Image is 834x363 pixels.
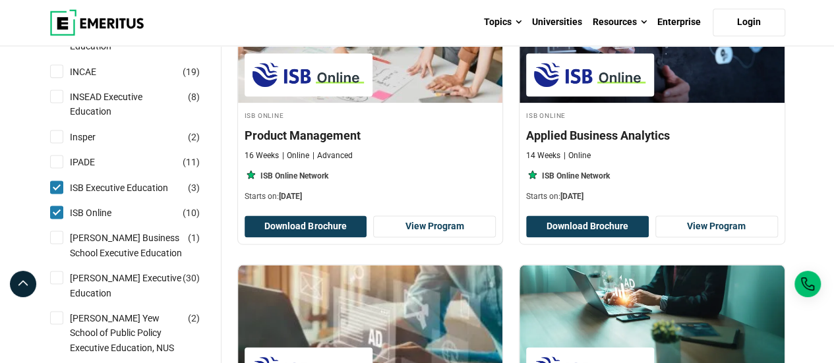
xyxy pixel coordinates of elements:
[183,155,200,169] span: ( )
[191,182,196,193] span: 3
[186,273,196,283] span: 30
[183,65,200,79] span: ( )
[70,181,194,195] a: ISB Executive Education
[251,60,366,90] img: ISB Online
[713,9,785,36] a: Login
[70,206,138,220] a: ISB Online
[188,311,200,325] span: ( )
[70,90,208,119] a: INSEAD Executive Education
[560,192,583,201] span: [DATE]
[191,132,196,142] span: 2
[188,90,200,104] span: ( )
[70,65,123,79] a: INCAE
[191,233,196,243] span: 1
[188,231,200,245] span: ( )
[70,130,122,144] a: Insper
[245,150,279,161] p: 16 Weeks
[279,192,302,201] span: [DATE]
[245,127,496,144] h4: Product Management
[542,171,610,182] p: ISB Online Network
[526,215,649,238] button: Download Brochure
[186,208,196,218] span: 10
[188,181,200,195] span: ( )
[191,92,196,102] span: 8
[655,215,778,238] a: View Program
[70,155,121,169] a: IPADE
[188,130,200,144] span: ( )
[526,191,778,202] p: Starts on:
[533,60,647,90] img: ISB Online
[260,171,328,182] p: ISB Online Network
[526,127,778,144] h4: Applied Business Analytics
[245,109,496,121] h4: ISB Online
[183,206,200,220] span: ( )
[282,150,309,161] p: Online
[183,271,200,285] span: ( )
[526,150,560,161] p: 14 Weeks
[70,271,208,300] a: [PERSON_NAME] Executive Education
[186,67,196,77] span: 19
[191,313,196,323] span: 2
[526,109,778,121] h4: ISB Online
[373,215,496,238] a: View Program
[245,191,496,202] p: Starts on:
[245,215,367,238] button: Download Brochure
[564,150,591,161] p: Online
[186,157,196,167] span: 11
[313,150,353,161] p: Advanced
[70,311,208,355] a: [PERSON_NAME] Yew School of Public Policy Executive Education, NUS
[70,231,208,260] a: [PERSON_NAME] Business School Executive Education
